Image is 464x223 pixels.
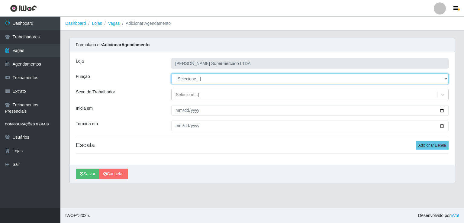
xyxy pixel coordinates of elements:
button: Salvar [76,169,99,179]
strong: Adicionar Agendamento [102,42,150,47]
div: Formulário de [70,38,455,52]
a: Cancelar [99,169,128,179]
input: 00/00/0000 [171,121,449,131]
div: [Selecione...] [175,92,199,98]
input: 00/00/0000 [171,105,449,116]
li: Adicionar Agendamento [120,20,171,27]
label: Função [76,73,90,80]
button: Adicionar Escala [416,141,449,150]
nav: breadcrumb [60,17,464,31]
label: Inicia em [76,105,93,111]
a: Dashboard [65,21,86,26]
span: Desenvolvido por [418,212,459,219]
span: IWOF [65,213,76,218]
img: CoreUI Logo [10,5,37,12]
span: © 2025 . [65,212,90,219]
label: Termina em [76,121,98,127]
a: Lojas [92,21,102,26]
h4: Escala [76,141,449,149]
label: Sexo do Trabalhador [76,89,115,95]
a: iWof [451,213,459,218]
a: Vagas [108,21,120,26]
label: Loja [76,58,84,64]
